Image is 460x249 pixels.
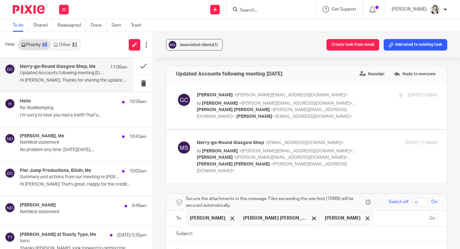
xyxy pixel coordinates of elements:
span: <[PERSON_NAME][EMAIL_ADDRESS][DOMAIN_NAME]> [239,101,353,106]
span: , [354,149,355,153]
p: Summary and actions from our meeting re [PERSON_NAME]'s new job [20,174,121,180]
a: Priority66 [18,40,50,50]
a: To do [13,19,28,32]
span: On [431,199,437,205]
a: Reassigned [57,19,86,32]
p: Re: Bookkeeping [20,105,121,111]
p: NatWest statement [20,209,121,215]
span: <[PERSON_NAME][EMAIL_ADDRESS][DOMAIN_NAME]> [197,162,347,173]
span: (1) [213,43,218,47]
span: Switch off [388,199,409,205]
a: Other51 [50,40,80,50]
span: , [349,155,349,160]
p: 10:02am [129,168,147,174]
h4: Updated Accounts following meeting [DATE] [176,71,282,77]
p: 10:58am [129,99,147,105]
img: svg%3E [168,40,177,50]
span: Secure the attachments in this message. Files exceeding the size limit (10MB) will be secured aut... [186,196,364,209]
div: 51 [72,43,77,47]
span: <[PERSON_NAME][EMAIL_ADDRESS][DOMAIN_NAME]> [234,93,348,97]
p: Xero [20,238,121,244]
span: Associated clients [180,43,218,47]
span: Get Support [332,7,356,12]
img: svg%3E [176,92,192,108]
p: Hi [PERSON_NAME] That's great. Happy for the credit... [20,182,147,187]
span: Merry-go-Round Glasgow Shop [197,141,264,145]
a: Trash [131,19,146,32]
img: svg%3E [5,133,15,144]
span: [PERSON_NAME] [PERSON_NAME] [197,108,270,112]
img: svg%3E [5,232,15,242]
button: Cc [428,213,437,223]
p: I’m sorry to hear you had a theft! That’s... [20,113,147,118]
span: <[PERSON_NAME][EMAIL_ADDRESS][DOMAIN_NAME]> [239,149,353,153]
p: [DATE] 5:35pm [408,92,437,99]
a: Sent [111,19,126,32]
h4: [PERSON_NAME] [20,203,56,208]
h4: Merry-go-Round Glasgow Shop, Me [20,64,96,69]
span: <[PERSON_NAME][EMAIL_ADDRESS][DOMAIN_NAME]> [197,108,347,119]
span: [PERSON_NAME] [197,93,233,97]
img: svg%3E [5,64,15,74]
p: [DATE] 11:08am [405,140,437,146]
label: Reply to everyone [392,69,437,79]
p: No problem any time [DATE][DATE],... [20,147,147,153]
h4: Pier Jump Productions, Eilidh, Me [20,168,91,173]
span: <[EMAIL_ADDRESS][DOMAIN_NAME]> [265,141,344,145]
span: <[EMAIL_ADDRESS][DOMAIN_NAME]> [273,114,352,119]
p: NatWest statement [20,140,121,145]
span: [PERSON_NAME] [197,155,233,160]
input: Search [239,8,297,13]
span: [PERSON_NAME] [202,149,238,153]
p: 10:43am [129,133,147,140]
p: Updated Accounts following meeting [DATE] [20,70,106,76]
img: DA590EE6-2184-4DF2-A25D-D99FB904303F_1_201_a.jpeg [430,4,440,15]
p: [DATE] 5:35pm [117,232,147,238]
span: , [354,101,355,106]
p: [PERSON_NAME] [392,6,427,12]
h4: Hello [20,99,31,104]
span: [PERSON_NAME] [236,114,272,119]
button: Create task from email [326,39,379,51]
span: to [197,101,201,106]
span: [PERSON_NAME] [PERSON_NAME] [243,215,307,221]
span: [PERSON_NAME] [190,215,226,221]
label: To: [176,215,183,221]
img: svg%3E [5,203,15,213]
img: Pixie [13,5,45,14]
span: View [5,41,14,48]
a: Done [91,19,107,32]
label: Subject: [176,230,193,237]
p: 9:49am [132,203,147,209]
img: svg%3E [176,140,192,156]
img: svg%3E [5,168,15,178]
p: 11:08am [110,64,127,70]
span: [PERSON_NAME] [325,215,361,221]
span: to [197,149,201,153]
span: [PERSON_NAME] [202,101,238,106]
p: Hi [PERSON_NAME], Thanks for sharing the updated... [20,78,127,83]
img: svg%3E [5,99,15,109]
span: <[PERSON_NAME][EMAIL_ADDRESS][DOMAIN_NAME]> [234,155,348,160]
span: [PERSON_NAME] [PERSON_NAME] [197,162,270,166]
div: 66 [42,43,47,47]
h4: [PERSON_NAME] at Toasty Type, Me [20,232,96,237]
a: Shared [33,19,53,32]
span: , [235,114,236,119]
h4: [PERSON_NAME], Me [20,133,64,139]
button: Add email to existing task [384,39,447,51]
button: Associated clients(1) [166,39,223,51]
label: Reassign [358,69,386,79]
